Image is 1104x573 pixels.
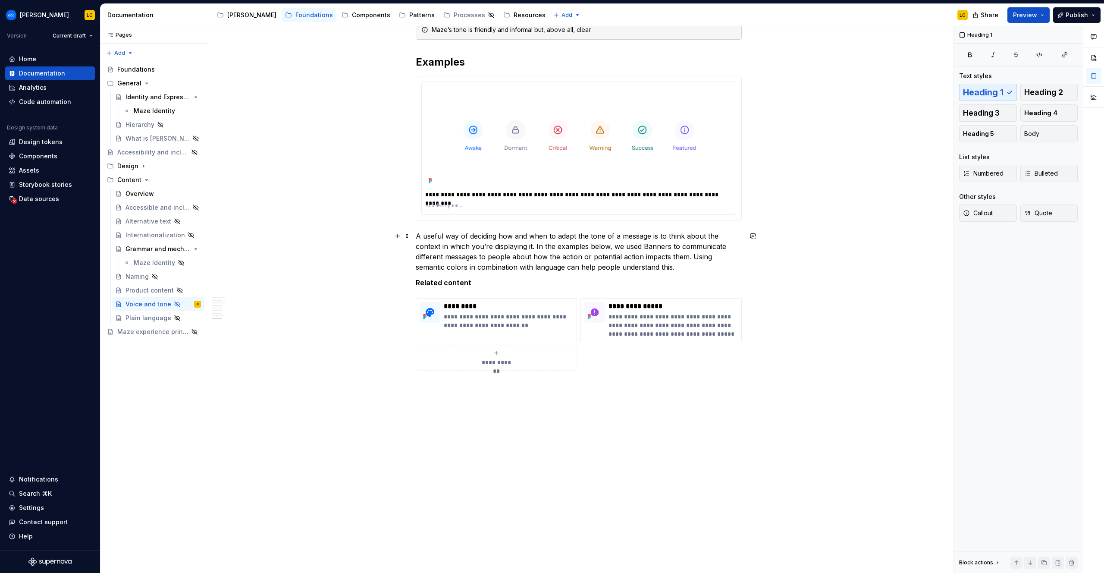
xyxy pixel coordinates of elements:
p: A useful way of deciding how and when to adapt the tone of a message is to think about the contex... [416,231,742,272]
a: Code automation [5,95,95,109]
div: Help [19,532,33,541]
a: Hierarchy [112,118,204,132]
button: Bulleted [1020,165,1078,182]
div: Alternative text [125,217,171,226]
button: Heading 5 [959,125,1017,142]
span: Heading 4 [1024,109,1057,117]
div: Maze Identity [134,258,175,267]
div: Foundations [117,65,155,74]
div: Product content [125,286,174,295]
div: Documentation [107,11,204,19]
div: Contact support [19,518,68,526]
div: What is [PERSON_NAME]? [125,134,190,143]
div: Version [7,32,27,39]
a: Settings [5,501,95,515]
div: Naming [125,272,149,281]
div: LC [196,300,199,309]
div: Content [117,176,141,184]
span: Numbered [963,169,1004,178]
div: Identity and Expression [125,93,191,101]
div: Pages [103,31,132,38]
div: Patterns [409,11,435,19]
div: Design system data [7,124,58,131]
div: Hierarchy [125,120,154,129]
div: Overview [125,189,154,198]
a: Processes [440,8,498,22]
a: Overview [112,187,204,201]
a: Home [5,52,95,66]
a: Resources [500,8,549,22]
span: Body [1024,129,1039,138]
img: 453a789a-d039-4d10-9408-e86e4812c0b0.png [420,302,440,323]
a: Alternative text [112,214,204,228]
span: Add [561,12,572,19]
div: Code automation [19,98,71,106]
div: Home [19,55,36,63]
div: Other styles [959,192,996,201]
div: LC [960,12,966,19]
button: Help [5,529,95,543]
div: Maze experience principles [117,327,188,336]
div: Block actions [959,559,993,566]
span: Publish [1066,11,1088,19]
a: Components [5,149,95,163]
div: Analytics [19,83,47,92]
a: Documentation [5,66,95,80]
div: General [117,79,141,88]
div: Page tree [213,6,549,24]
button: Share [968,7,1004,23]
button: Add [551,9,583,21]
a: Product content [112,283,204,297]
a: [PERSON_NAME] [213,8,280,22]
button: Publish [1053,7,1101,23]
div: Block actions [959,557,1001,569]
div: [PERSON_NAME] [227,11,276,19]
a: Identity and Expression [112,90,204,104]
a: Foundations [103,63,204,76]
div: Design tokens [19,138,63,146]
a: Grammar and mechanics [112,242,204,256]
h2: Examples [416,55,742,69]
a: Components [338,8,394,22]
div: Storybook stories [19,180,72,189]
button: Numbered [959,165,1017,182]
div: Maze’s tone is friendly and informal but, above all, clear. [432,25,736,34]
a: Accessible and inclusive language [112,201,204,214]
div: Content [103,173,204,187]
img: 07afa96e-a6cf-49d6-82b5-404fb3d9f0dd.png [584,302,605,323]
div: Accessibility and inclusion [117,148,188,157]
button: Body [1020,125,1078,142]
a: Data sources [5,192,95,206]
div: Data sources [19,195,59,203]
span: Add [114,50,125,57]
button: Current draft [49,30,97,42]
a: Patterns [395,8,438,22]
a: Maze Identity [120,104,204,118]
div: Notifications [19,475,58,484]
div: Voice and tone [125,300,171,309]
div: Settings [19,504,44,512]
a: Voice and toneLC [112,297,204,311]
div: Foundations [295,11,333,19]
span: Heading 5 [963,129,994,138]
span: Preview [1013,11,1037,19]
a: Assets [5,164,95,177]
span: Heading 3 [963,109,1000,117]
a: Plain language [112,311,204,325]
a: Storybook stories [5,178,95,192]
button: Preview [1007,7,1050,23]
div: LC [87,12,93,19]
a: Design tokens [5,135,95,149]
button: Notifications [5,472,95,486]
svg: Supernova Logo [28,557,72,566]
a: Internationalization [112,228,204,242]
div: Design [103,159,204,173]
a: Naming [112,270,204,283]
div: Search ⌘K [19,489,52,498]
button: Search ⌘K [5,487,95,501]
div: Accessible and inclusive language [125,203,190,212]
div: Internationalization [125,231,185,239]
div: Processes [454,11,485,19]
div: Maze Identity [134,107,175,115]
div: Design [117,162,138,170]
